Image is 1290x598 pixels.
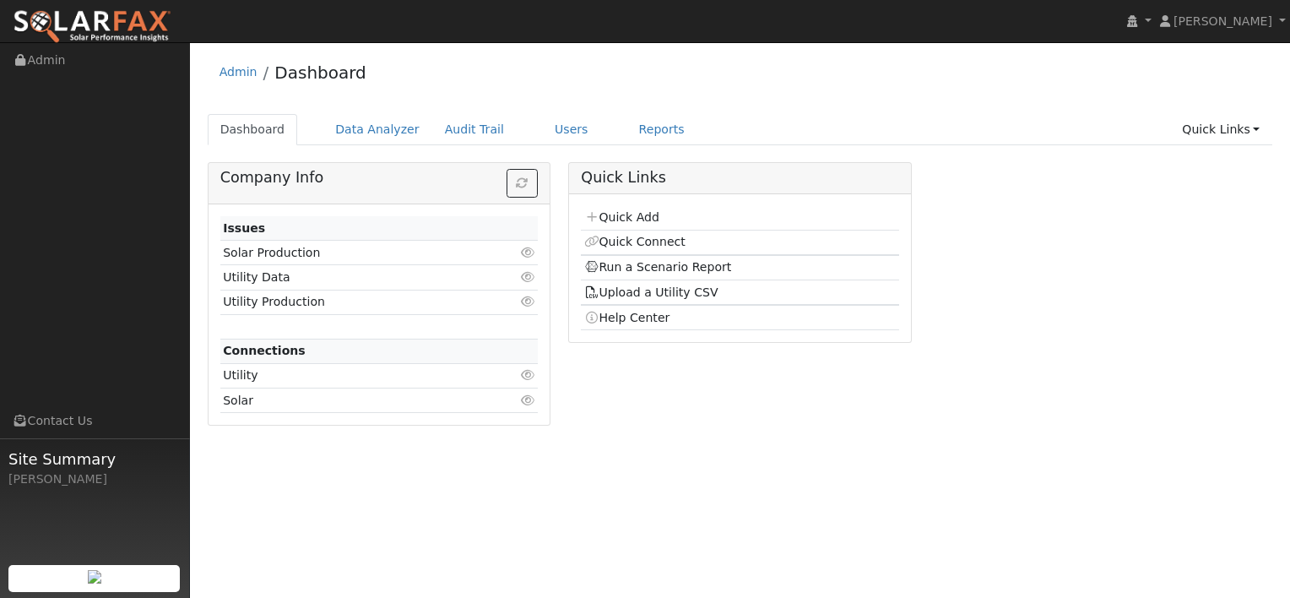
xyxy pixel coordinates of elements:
[220,265,487,290] td: Utility Data
[322,114,432,145] a: Data Analyzer
[542,114,601,145] a: Users
[13,9,171,45] img: SolarFax
[1173,14,1272,28] span: [PERSON_NAME]
[520,247,535,258] i: Click to view
[88,570,101,584] img: retrieve
[520,271,535,283] i: Click to view
[220,363,487,388] td: Utility
[220,169,538,187] h5: Company Info
[223,221,265,235] strong: Issues
[220,290,487,314] td: Utility Production
[220,65,257,79] a: Admin
[274,63,366,83] a: Dashboard
[220,241,487,265] td: Solar Production
[8,470,181,488] div: [PERSON_NAME]
[626,114,697,145] a: Reports
[8,448,181,470] span: Site Summary
[1169,114,1272,145] a: Quick Links
[220,389,487,413] td: Solar
[432,114,517,145] a: Audit Trail
[584,260,732,274] a: Run a Scenario Report
[520,394,535,406] i: Click to view
[584,210,659,224] a: Quick Add
[584,285,718,299] a: Upload a Utility CSV
[223,344,306,357] strong: Connections
[584,311,670,324] a: Help Center
[520,369,535,381] i: Click to view
[520,296,535,307] i: Click to view
[208,114,298,145] a: Dashboard
[581,169,898,187] h5: Quick Links
[584,235,686,248] a: Quick Connect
